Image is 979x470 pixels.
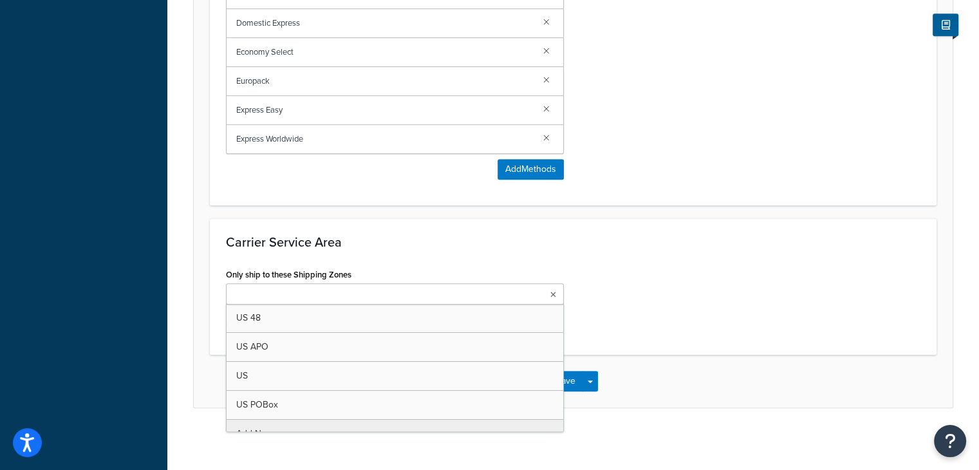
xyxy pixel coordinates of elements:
span: US [236,369,248,382]
button: AddMethods [498,159,564,180]
span: Economy Select [236,43,533,61]
span: Express Worldwide [236,130,533,148]
span: Add New [236,427,273,440]
button: Show Help Docs [933,14,958,36]
button: Open Resource Center [934,425,966,457]
span: US POBox [236,398,278,411]
label: Only ship to these Shipping Zones [226,270,351,279]
a: US POBox [227,391,563,419]
a: US APO [227,333,563,361]
span: Europack [236,72,533,90]
button: Save [548,371,583,391]
a: Add New [227,420,563,448]
a: US 48 [227,304,563,332]
span: US APO [236,340,268,353]
a: US [227,362,563,390]
span: Domestic Express [236,14,533,32]
span: Express Easy [236,101,533,119]
h3: Carrier Service Area [226,235,920,249]
span: US 48 [236,311,261,324]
